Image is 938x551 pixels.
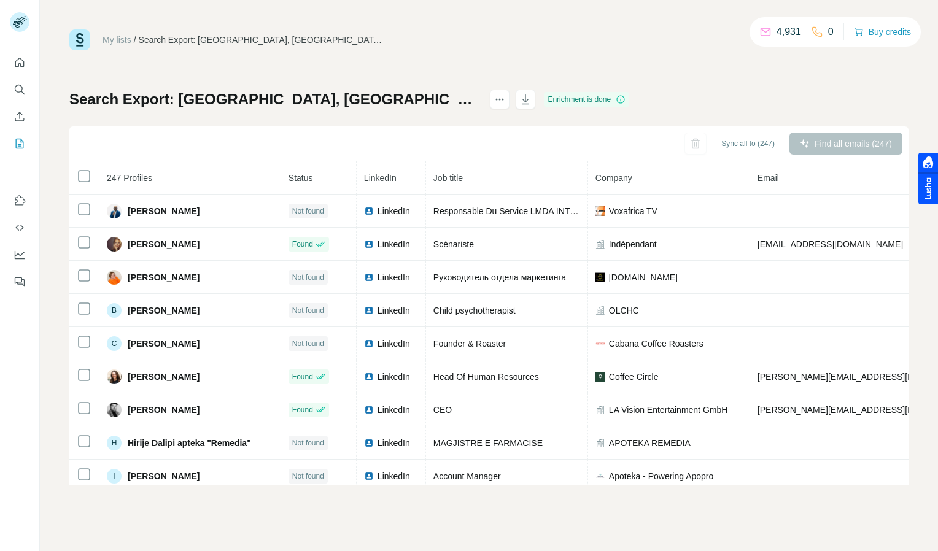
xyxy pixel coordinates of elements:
span: MAGJISTRE E FARMACISE [433,438,543,448]
img: LinkedIn logo [364,206,374,216]
img: company-logo [595,206,605,216]
h1: Search Export: [GEOGRAPHIC_DATA], [GEOGRAPHIC_DATA], Director+, COHO Attendees - [DATE] 09:35 [69,90,479,109]
span: Indépendant [609,238,657,250]
span: Found [292,404,313,415]
div: B [107,303,122,318]
span: Email [758,173,779,183]
button: Search [10,79,29,101]
span: Hirije Dalipi apteka "Remedia" [128,437,251,449]
div: Search Export: [GEOGRAPHIC_DATA], [GEOGRAPHIC_DATA], Director+, COHO Attendees - [DATE] 09:35 [139,34,384,46]
button: Use Surfe on LinkedIn [10,190,29,212]
span: Voxafrica TV [609,205,657,217]
span: LinkedIn [378,238,410,250]
img: Avatar [107,204,122,218]
span: Not found [292,305,324,316]
span: [PERSON_NAME] [128,304,200,317]
img: company-logo [595,471,605,481]
span: LinkedIn [378,437,410,449]
img: LinkedIn logo [364,372,374,382]
span: [PERSON_NAME] [128,371,200,383]
span: Not found [292,471,324,482]
span: LinkedIn [378,304,410,317]
img: Avatar [107,403,122,417]
span: Found [292,371,313,382]
span: Company [595,173,632,183]
span: LinkedIn [378,205,410,217]
span: Scénariste [433,239,474,249]
img: LinkedIn logo [364,272,374,282]
img: LinkedIn logo [364,339,374,349]
button: Use Surfe API [10,217,29,239]
span: Job title [433,173,463,183]
button: Enrich CSV [10,106,29,128]
img: LinkedIn logo [364,239,374,249]
span: [PERSON_NAME] [128,470,200,482]
span: Coffee Circle [609,371,659,383]
p: 0 [828,25,834,39]
a: My lists [103,35,131,45]
span: LinkedIn [364,173,397,183]
span: Not found [292,272,324,283]
span: 247 Profiles [107,173,152,183]
div: H [107,436,122,450]
span: [PERSON_NAME] [128,205,200,217]
span: Head Of Human Resources [433,372,539,382]
img: LinkedIn logo [364,306,374,315]
span: Founder & Roaster [433,339,506,349]
span: Not found [292,437,324,449]
img: Avatar [107,369,122,384]
span: Sync all to (247) [721,138,775,149]
span: Found [292,239,313,250]
span: Account Manager [433,471,501,481]
img: company-logo [595,372,605,382]
img: LinkedIn logo [364,405,374,415]
span: [PERSON_NAME] [128,271,200,283]
span: [EMAIL_ADDRESS][DOMAIN_NAME] [758,239,903,249]
img: LinkedIn logo [364,438,374,448]
span: LinkedIn [378,271,410,283]
div: I [107,469,122,484]
button: Feedback [10,271,29,293]
span: LA Vision Entertainment GmbH [609,404,728,416]
span: Apoteka - Powering Apopro [609,470,713,482]
button: Dashboard [10,244,29,266]
img: company-logo [595,339,605,349]
button: actions [490,90,510,109]
span: Status [289,173,313,183]
span: OLCHC [609,304,639,317]
span: LinkedIn [378,470,410,482]
span: [PERSON_NAME] [128,404,200,416]
span: CEO [433,405,452,415]
span: LinkedIn [378,337,410,350]
span: Responsable Du Service LMDA INTELLIGENCE [433,206,618,216]
img: Surfe Logo [69,29,90,50]
img: LinkedIn logo [364,471,374,481]
div: C [107,336,122,351]
span: [DOMAIN_NAME] [609,271,678,283]
span: [PERSON_NAME] [128,337,200,350]
span: LinkedIn [378,404,410,416]
p: 4,931 [777,25,801,39]
span: Not found [292,338,324,349]
img: Avatar [107,237,122,252]
button: My lists [10,133,29,155]
span: APOTEKA REMEDIA [609,437,691,449]
span: Child psychotherapist [433,306,516,315]
button: Sync all to (247) [713,134,783,153]
button: Buy credits [854,23,911,40]
span: LinkedIn [378,371,410,383]
img: company-logo [595,272,605,282]
span: Cabana Coffee Roasters [609,337,703,350]
span: Not found [292,206,324,217]
li: / [134,34,136,46]
span: [PERSON_NAME] [128,238,200,250]
button: Quick start [10,52,29,74]
div: Enrichment is done [544,92,629,107]
span: Руководитель отдела маркетинга [433,272,566,282]
img: Avatar [107,270,122,285]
